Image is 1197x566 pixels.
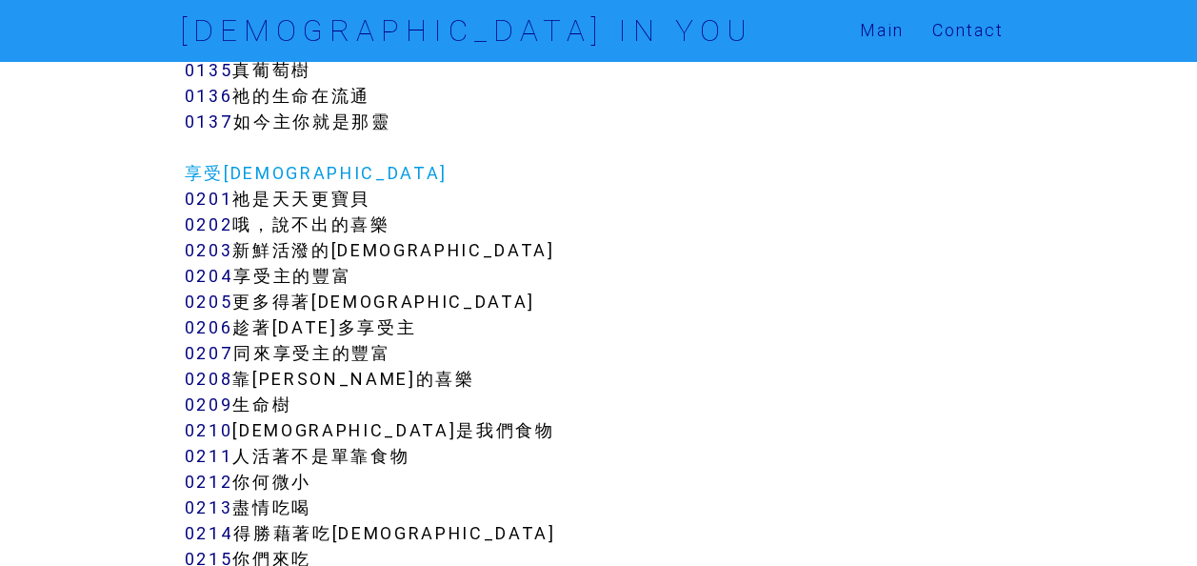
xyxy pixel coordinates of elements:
[185,394,233,415] a: 0209
[185,85,233,107] a: 0136
[185,239,233,261] a: 0203
[185,522,234,544] a: 0214
[185,188,233,210] a: 0201
[185,213,233,235] a: 0202
[185,445,233,467] a: 0211
[185,342,234,364] a: 0207
[185,162,448,184] a: 享受[DEMOGRAPHIC_DATA]
[185,419,233,441] a: 0210
[185,59,233,81] a: 0135
[185,368,233,390] a: 0208
[185,496,233,518] a: 0213
[1116,480,1183,552] iframe: Chat
[185,471,233,493] a: 0212
[185,316,233,338] a: 0206
[185,111,234,132] a: 0137
[185,291,233,313] a: 0205
[185,265,234,287] a: 0204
